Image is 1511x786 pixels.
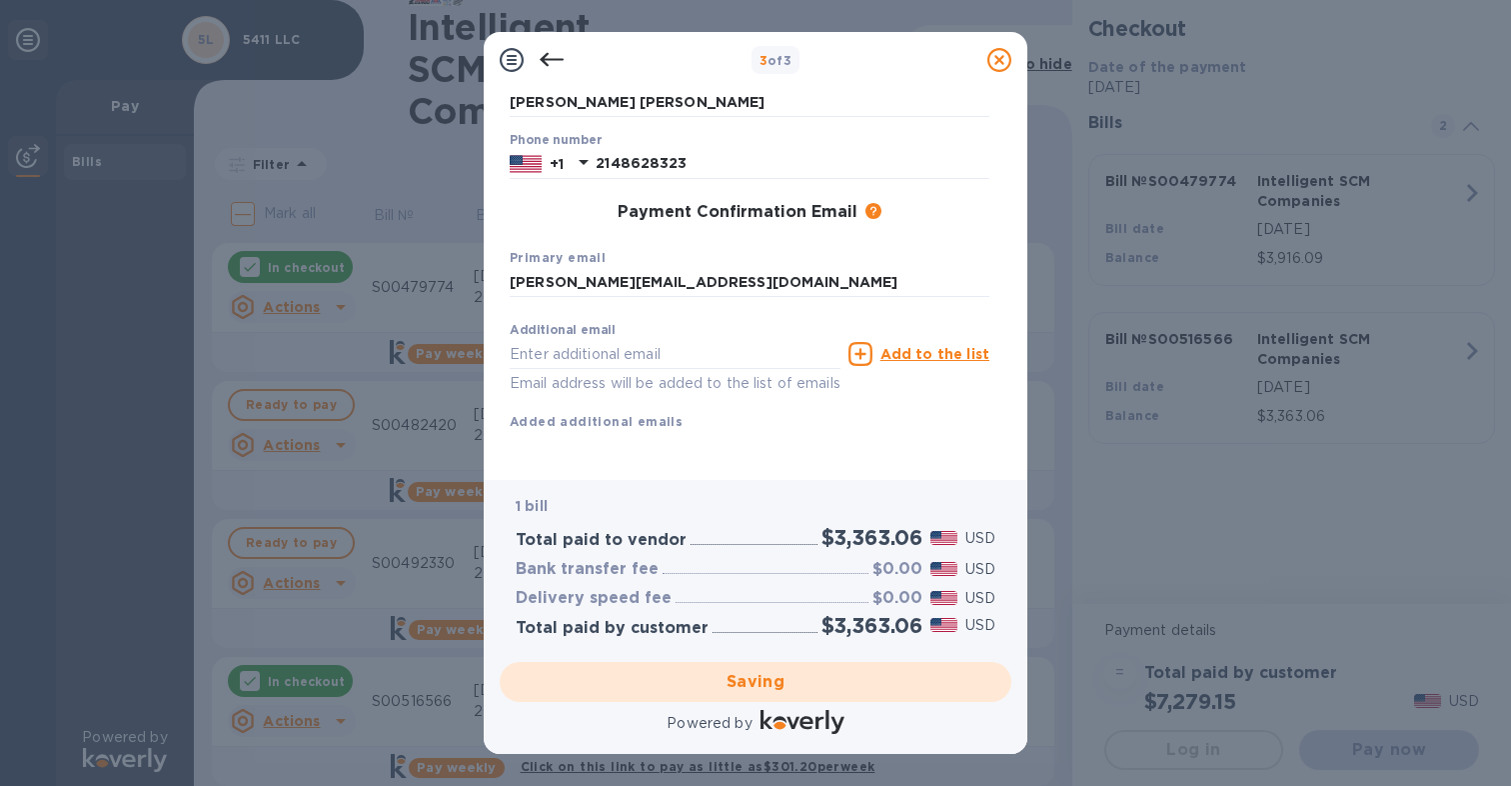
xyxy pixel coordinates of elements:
[667,713,752,734] p: Powered by
[759,53,767,68] span: 3
[965,588,995,609] p: USD
[510,268,989,298] input: Enter your primary name
[880,346,989,362] u: Add to the list
[510,87,989,117] input: Enter your last name
[965,528,995,549] p: USD
[821,525,922,550] h2: $3,363.06
[550,154,564,174] p: +1
[930,562,957,576] img: USD
[510,325,616,337] label: Additional email
[618,203,857,222] h3: Payment Confirmation Email
[930,618,957,632] img: USD
[872,589,922,608] h3: $0.00
[510,153,542,175] img: US
[872,560,922,579] h3: $0.00
[510,414,683,429] b: Added additional emails
[516,619,709,638] h3: Total paid by customer
[821,613,922,638] h2: $3,363.06
[516,531,687,550] h3: Total paid to vendor
[965,615,995,636] p: USD
[510,135,602,147] label: Phone number
[516,560,659,579] h3: Bank transfer fee
[516,498,548,514] b: 1 bill
[965,559,995,580] p: USD
[596,149,989,179] input: Enter your phone number
[510,339,840,369] input: Enter additional email
[759,53,792,68] b: of 3
[930,591,957,605] img: USD
[760,710,844,734] img: Logo
[510,250,606,265] b: Primary email
[930,531,957,545] img: USD
[510,372,840,395] p: Email address will be added to the list of emails
[516,589,672,608] h3: Delivery speed fee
